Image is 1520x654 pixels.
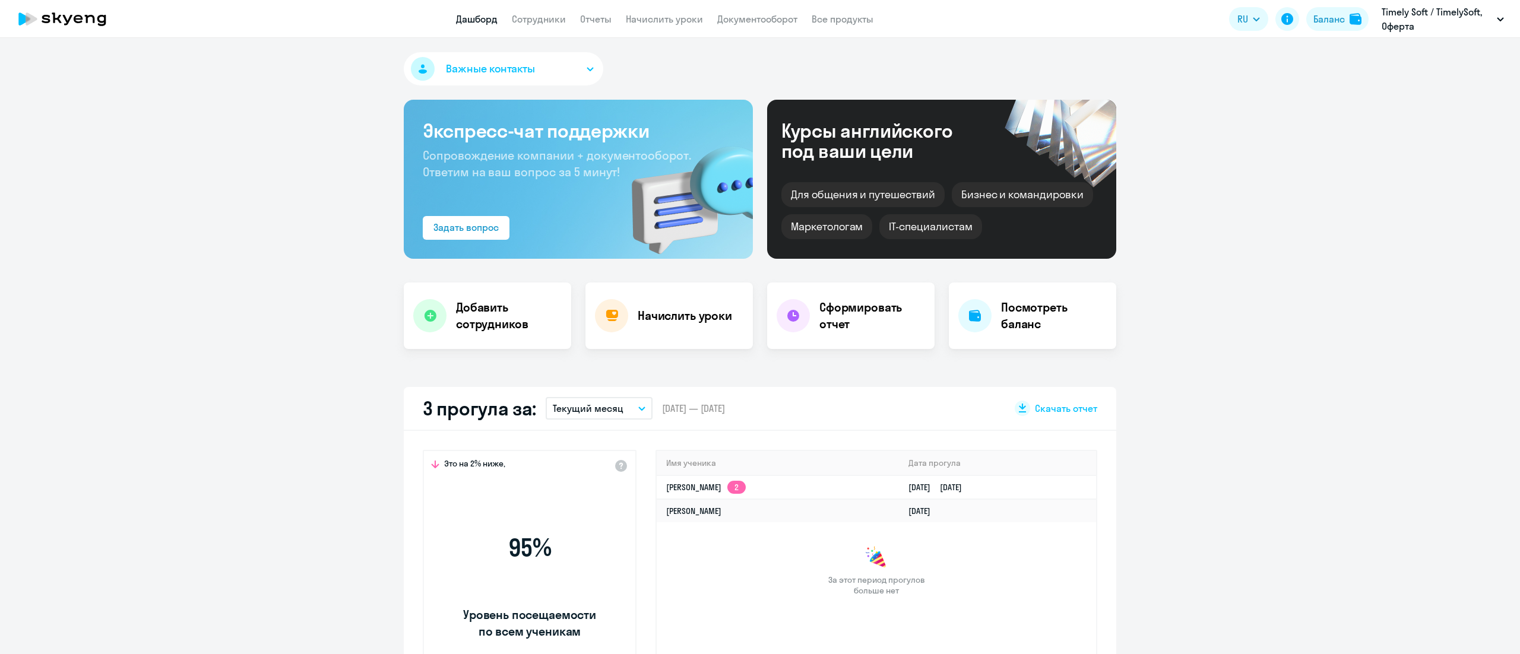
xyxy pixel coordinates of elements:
[657,451,899,475] th: Имя ученика
[908,482,971,493] a: [DATE][DATE]
[1229,7,1268,31] button: RU
[1313,12,1345,26] div: Баланс
[1382,5,1492,33] p: Timely Soft / TimelySoft, Оферта
[423,396,536,420] h2: 3 прогула за:
[727,481,746,494] app-skyeng-badge: 2
[879,214,981,239] div: IT-специалистам
[423,148,691,179] span: Сопровождение компании + документооборот. Ответим на ваш вопрос за 5 минут!
[615,125,753,259] img: bg-img
[446,61,535,77] span: Важные контакты
[1237,12,1248,26] span: RU
[812,13,873,25] a: Все продукты
[781,120,984,161] div: Курсы английского под ваши цели
[899,451,1096,475] th: Дата прогула
[666,506,721,516] a: [PERSON_NAME]
[638,307,732,324] h4: Начислить уроки
[461,607,598,640] span: Уровень посещаемости по всем ученикам
[662,402,725,415] span: [DATE] — [DATE]
[1306,7,1369,31] button: Балансbalance
[456,299,562,332] h4: Добавить сотрудников
[666,482,746,493] a: [PERSON_NAME]2
[626,13,703,25] a: Начислить уроки
[456,13,498,25] a: Дашборд
[717,13,797,25] a: Документооборот
[423,216,509,240] button: Задать вопрос
[423,119,734,142] h3: Экспресс-чат поддержки
[433,220,499,234] div: Задать вопрос
[512,13,566,25] a: Сотрудники
[819,299,925,332] h4: Сформировать отчет
[553,401,623,415] p: Текущий месяц
[1376,5,1510,33] button: Timely Soft / TimelySoft, Оферта
[781,182,945,207] div: Для общения и путешествий
[864,546,888,570] img: congrats
[908,506,940,516] a: [DATE]
[1001,299,1107,332] h4: Посмотреть баланс
[580,13,612,25] a: Отчеты
[461,534,598,562] span: 95 %
[826,574,926,596] span: За этот период прогулов больше нет
[1035,402,1097,415] span: Скачать отчет
[404,52,603,85] button: Важные контакты
[546,397,653,420] button: Текущий месяц
[1350,13,1361,25] img: balance
[444,458,505,472] span: Это на 2% ниже,
[781,214,872,239] div: Маркетологам
[952,182,1093,207] div: Бизнес и командировки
